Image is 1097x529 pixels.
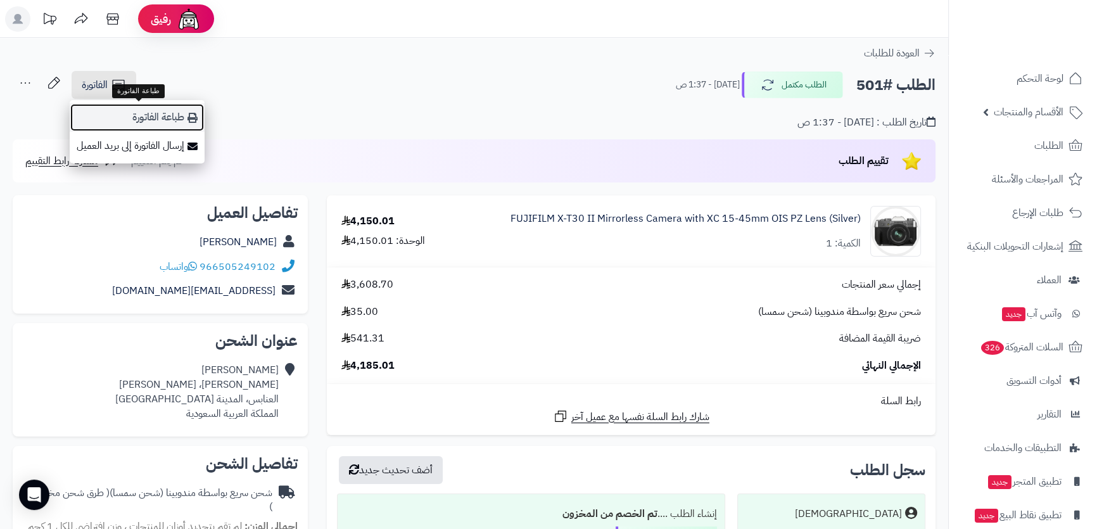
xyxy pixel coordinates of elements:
[25,153,120,169] a: مشاركة رابط التقييم
[562,506,657,521] b: تم الخصم من المخزون
[1012,204,1063,222] span: طلبات الإرجاع
[176,6,201,32] img: ai-face.png
[956,366,1089,396] a: أدوات التسويق
[70,103,205,132] a: طباعة الفاتورة
[72,71,136,99] a: الفاتورة
[200,234,277,250] a: [PERSON_NAME]
[200,259,276,274] a: 966505249102
[341,214,395,229] div: 4,150.01
[510,212,861,226] a: FUJIFILM X-T30 II Mirrorless Camera with XC 15-45mm OIS PZ Lens (Silver)
[82,77,108,92] span: الفاتورة
[839,153,889,169] span: تقييم الطلب
[115,363,279,421] div: [PERSON_NAME] [PERSON_NAME]، [PERSON_NAME] العنابس، المدينة [GEOGRAPHIC_DATA] المملكة العربية الس...
[112,283,276,298] a: [EMAIL_ADDRESS][DOMAIN_NAME]
[1011,10,1085,36] img: logo-2.png
[984,439,1062,457] span: التطبيقات والخدمات
[1002,307,1025,321] span: جديد
[23,486,272,515] div: شحن سريع بواسطة مندوبينا (شحن سمسا)
[341,331,384,346] span: 541.31
[956,265,1089,295] a: العملاء
[842,277,921,292] span: إجمالي سعر المنتجات
[23,205,298,220] h2: تفاصيل العميل
[956,466,1089,497] a: تطبيق المتجرجديد
[19,480,49,510] div: Open Intercom Messenger
[956,298,1089,329] a: وآتس آبجديد
[553,409,709,424] a: شارك رابط السلة نفسها مع عميل آخر
[1006,372,1062,390] span: أدوات التسويق
[956,164,1089,194] a: المراجعات والأسئلة
[967,238,1063,255] span: إشعارات التحويلات البنكية
[1037,271,1062,289] span: العملاء
[987,473,1062,490] span: تطبيق المتجر
[864,46,935,61] a: العودة للطلبات
[571,410,709,424] span: شارك رابط السلة نفسها مع عميل آخر
[797,115,935,130] div: تاريخ الطلب : [DATE] - 1:37 ص
[956,131,1089,161] a: الطلبات
[25,485,272,515] span: ( طرق شحن مخصصة )
[341,277,393,292] span: 3,608.70
[956,332,1089,362] a: السلات المتروكة326
[23,333,298,348] h2: عنوان الشحن
[826,236,861,251] div: الكمية: 1
[1037,405,1062,423] span: التقارير
[25,153,98,169] span: مشاركة رابط التقييم
[151,11,171,27] span: رفيق
[341,359,395,373] span: 4,185.01
[994,103,1063,121] span: الأقسام والمنتجات
[112,84,164,98] div: طباعة الفاتورة
[676,79,740,91] small: [DATE] - 1:37 ص
[70,132,205,160] a: إرسال الفاتورة إلى بريد العميل
[795,507,902,521] div: [DEMOGRAPHIC_DATA]
[341,305,378,319] span: 35.00
[160,259,197,274] a: واتساب
[1001,305,1062,322] span: وآتس آب
[345,502,717,526] div: إنشاء الطلب ....
[862,359,921,373] span: الإجمالي النهائي
[975,509,998,523] span: جديد
[742,72,843,98] button: الطلب مكتمل
[956,399,1089,430] a: التقارير
[850,462,925,478] h3: سجل الطلب
[758,305,921,319] span: شحن سريع بواسطة مندوبينا (شحن سمسا)
[341,234,425,248] div: الوحدة: 4,150.01
[973,506,1062,524] span: تطبيق نقاط البيع
[339,456,443,484] button: أضف تحديث جديد
[992,170,1063,188] span: المراجعات والأسئلة
[988,475,1011,489] span: جديد
[956,63,1089,94] a: لوحة التحكم
[1017,70,1063,87] span: لوحة التحكم
[23,456,298,471] h2: تفاصيل الشحن
[839,331,921,346] span: ضريبة القيمة المضافة
[871,206,920,257] img: 1728140112-1630576160_1662379-90x90.jpg
[856,72,935,98] h2: الطلب #501
[1034,137,1063,155] span: الطلبات
[34,6,65,35] a: تحديثات المنصة
[332,394,930,409] div: رابط السلة
[981,341,1005,355] span: 326
[956,433,1089,463] a: التطبيقات والخدمات
[956,231,1089,262] a: إشعارات التحويلات البنكية
[956,198,1089,228] a: طلبات الإرجاع
[864,46,920,61] span: العودة للطلبات
[980,338,1063,356] span: السلات المتروكة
